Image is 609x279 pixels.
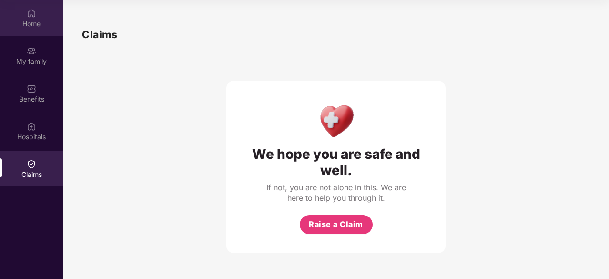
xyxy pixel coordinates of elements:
[27,159,36,169] img: svg+xml;base64,PHN2ZyBpZD0iQ2xhaW0iIHhtbG5zPSJodHRwOi8vd3d3LnczLm9yZy8yMDAwL3N2ZyIgd2lkdGg9IjIwIi...
[315,100,357,141] img: Health Care
[82,27,117,42] h1: Claims
[245,146,426,178] div: We hope you are safe and well.
[27,46,36,56] img: svg+xml;base64,PHN2ZyB3aWR0aD0iMjAiIGhlaWdodD0iMjAiIHZpZXdCb3g9IjAgMCAyMCAyMCIgZmlsbD0ibm9uZSIgeG...
[27,122,36,131] img: svg+xml;base64,PHN2ZyBpZD0iSG9zcGl0YWxzIiB4bWxucz0iaHR0cDovL3d3dy53My5vcmcvMjAwMC9zdmciIHdpZHRoPS...
[264,182,407,203] div: If not, you are not alone in this. We are here to help you through it.
[27,9,36,18] img: svg+xml;base64,PHN2ZyBpZD0iSG9tZSIgeG1sbnM9Imh0dHA6Ly93d3cudzMub3JnLzIwMDAvc3ZnIiB3aWR0aD0iMjAiIG...
[300,215,373,234] button: Raise a Claim
[27,84,36,93] img: svg+xml;base64,PHN2ZyBpZD0iQmVuZWZpdHMiIHhtbG5zPSJodHRwOi8vd3d3LnczLm9yZy8yMDAwL3N2ZyIgd2lkdGg9Ij...
[309,218,363,230] span: Raise a Claim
